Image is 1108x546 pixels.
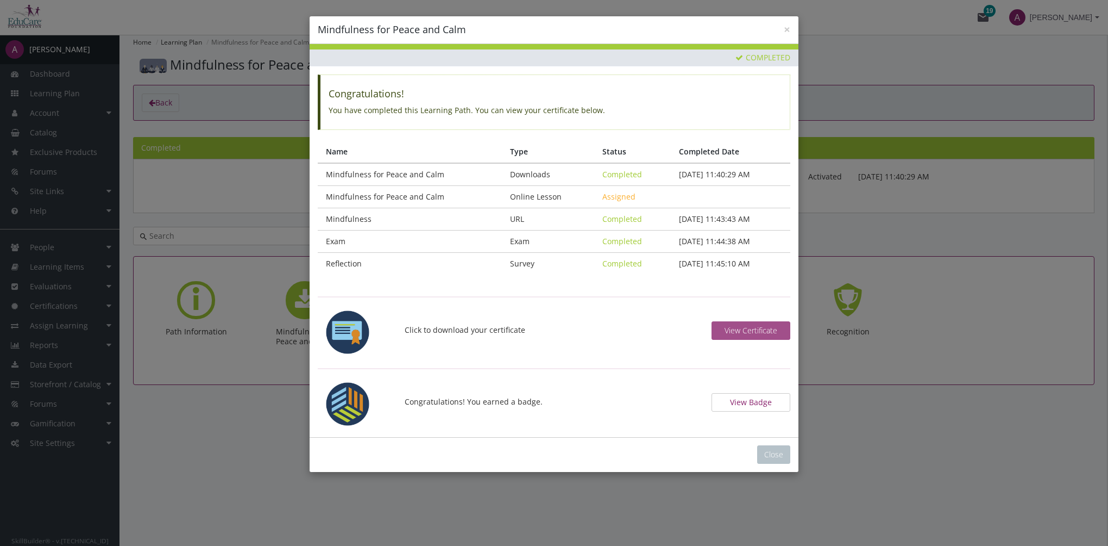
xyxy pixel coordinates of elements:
[326,169,444,179] span: Mindfulness for Peace and Calm
[602,236,642,246] span: Completed
[510,169,550,179] span: Downloads
[326,258,362,269] span: Reflection
[671,141,790,163] th: Completed Date
[326,236,345,246] span: Exam
[679,258,750,269] span: [DATE] 11:45:10 AM
[679,236,750,246] span: [DATE] 11:44:38 AM
[784,24,790,35] button: ×
[326,380,369,428] img: Open Badge -
[510,191,562,202] span: Online Lesson
[318,23,790,37] h4: Mindfulness for Peace and Calm
[396,380,712,424] p: Congratulations! You earned a badge.
[725,325,777,336] span: View Certificate
[329,105,782,116] p: You have completed this Learning Path. You can view your certificate below.
[602,258,642,269] span: Completed
[510,214,524,224] span: URL
[594,141,671,163] th: Status
[602,214,642,224] span: Completed
[510,236,530,246] span: Exam
[318,141,502,163] th: Name
[396,308,712,352] p: Click to download your certificate
[602,169,642,179] span: Completed
[757,445,790,464] button: Close
[510,258,534,269] span: Survey
[735,52,790,63] span: Completed
[602,191,635,202] span: Assigned
[502,141,595,163] th: Type
[679,169,750,179] span: [DATE] 11:40:29 AM
[326,191,444,202] span: Mindfulness for Peace and Calm
[679,214,750,224] span: [DATE] 11:43:43 AM
[329,89,782,100] h4: Congratulations!
[712,321,790,340] button: Download Certificate (pdf)
[712,393,790,412] button: View Badge
[326,214,372,224] span: Mindfulness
